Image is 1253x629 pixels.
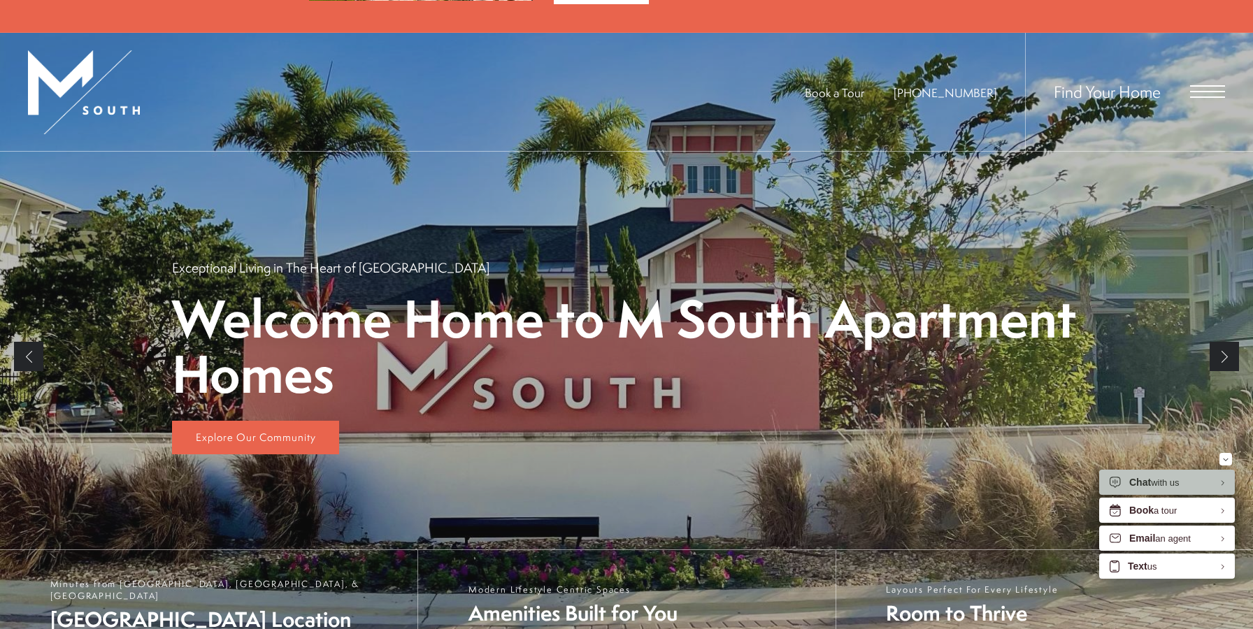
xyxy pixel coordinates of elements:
[1054,80,1161,103] a: Find Your Home
[468,599,678,628] span: Amenities Built for You
[886,599,1058,628] span: Room to Thrive
[14,342,43,371] a: Previous
[894,85,997,101] span: [PHONE_NUMBER]
[172,291,1081,401] p: Welcome Home to M South Apartment Homes
[1210,342,1239,371] a: Next
[172,259,489,277] p: Exceptional Living in The Heart of [GEOGRAPHIC_DATA]
[172,421,339,454] a: Explore Our Community
[28,50,140,134] img: MSouth
[50,578,404,602] span: Minutes from [GEOGRAPHIC_DATA], [GEOGRAPHIC_DATA], & [GEOGRAPHIC_DATA]
[886,584,1058,595] span: Layouts Perfect For Every Lifestyle
[196,430,316,444] span: Explore Our Community
[894,85,997,101] a: Call Us at 813-570-8014
[468,584,678,595] span: Modern Lifestyle Centric Spaces
[805,85,864,101] a: Book a Tour
[1190,85,1225,98] button: Open Menu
